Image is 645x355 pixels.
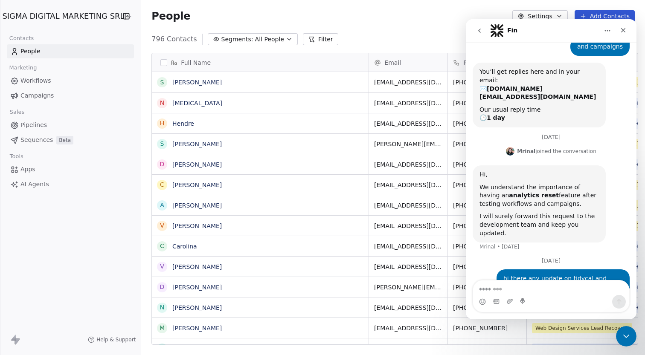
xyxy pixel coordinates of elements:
[374,201,442,210] span: [EMAIL_ADDRESS][DOMAIN_NAME]
[453,283,521,292] span: [PHONE_NUMBER]
[160,201,165,210] div: A
[6,150,27,163] span: Tools
[453,119,521,128] span: [PHONE_NUMBER]
[7,118,134,132] a: Pipelines
[7,133,134,147] a: SequencesBeta
[172,284,222,291] a: [PERSON_NAME]
[453,222,521,230] span: [PHONE_NUMBER]
[369,53,447,72] div: Email
[374,160,442,169] span: [EMAIL_ADDRESS][DOMAIN_NAME]
[463,58,508,67] span: Phone Number
[20,180,49,189] span: AI Agents
[616,326,636,346] iframe: Intercom live chat
[374,222,442,230] span: [EMAIL_ADDRESS][DOMAIN_NAME]
[172,263,222,270] a: [PERSON_NAME]
[374,344,442,353] span: [EMAIL_ADDRESS][DOMAIN_NAME]
[384,58,401,67] span: Email
[181,58,211,67] span: Full Name
[374,263,442,271] span: [EMAIL_ADDRESS][DOMAIN_NAME]
[532,323,632,333] span: Web Design Services Lead Recovery
[10,9,112,23] button: SIGMA DIGITAL MARKETING SRL
[172,243,197,250] a: Carolina
[7,44,134,58] a: People
[20,136,53,144] span: Sequences
[575,10,635,22] button: Add Contacts
[466,19,636,319] iframe: Intercom live chat
[374,283,442,292] span: [PERSON_NAME][EMAIL_ADDRESS][PERSON_NAME][DOMAIN_NAME]
[20,91,54,100] span: Campaigns
[20,121,47,130] span: Pipelines
[374,140,442,148] span: [PERSON_NAME][EMAIL_ADDRESS][DOMAIN_NAME]
[453,263,521,271] span: [PHONE_NUMBER]
[172,141,222,147] a: [PERSON_NAME]
[7,74,134,88] a: Workflows
[56,136,73,144] span: Beta
[453,242,521,251] span: [PHONE_NUMBER]
[88,336,136,343] a: Help & Support
[160,221,165,230] div: V
[6,61,41,74] span: Marketing
[374,324,442,332] span: [EMAIL_ADDRESS][DOMAIN_NAME]
[172,120,194,127] a: Hendre
[512,10,567,22] button: Settings
[160,180,164,189] div: C
[2,11,124,22] span: SIGMA DIGITAL MARKETING SRL
[374,119,442,128] span: [EMAIL_ADDRESS][DOMAIN_NAME]
[172,202,222,209] a: [PERSON_NAME]
[453,160,521,169] span: [PHONE_NUMBER]
[160,303,164,312] div: N
[453,181,521,189] span: [PHONE_NUMBER]
[151,10,190,23] span: People
[160,139,164,148] div: S
[6,106,28,118] span: Sales
[160,98,164,107] div: N
[172,79,222,86] a: [PERSON_NAME]
[160,323,165,332] div: M
[7,162,134,176] a: Apps
[453,140,521,148] span: [PHONE_NUMBER]
[374,181,442,189] span: [EMAIL_ADDRESS][DOMAIN_NAME]
[96,336,136,343] span: Help & Support
[221,35,253,44] span: Segments:
[453,78,521,87] span: [PHONE_NUMBER]
[453,324,521,332] span: [PHONE_NUMBER]
[20,76,51,85] span: Workflows
[303,33,338,45] button: Filter
[172,345,193,352] a: Marina
[20,47,41,56] span: People
[7,89,134,103] a: Campaigns
[172,100,222,107] a: [MEDICAL_DATA]
[6,32,38,45] span: Contacts
[7,177,134,191] a: AI Agents
[20,165,35,174] span: Apps
[374,242,442,251] span: [EMAIL_ADDRESS][DOMAIN_NAME]
[160,119,165,128] div: H
[152,53,369,72] div: Full Name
